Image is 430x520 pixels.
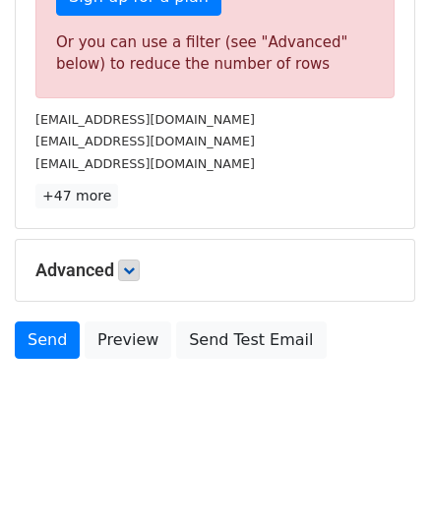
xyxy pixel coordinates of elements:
iframe: Chat Widget [332,426,430,520]
a: Send [15,321,80,359]
a: Send Test Email [176,321,326,359]
small: [EMAIL_ADDRESS][DOMAIN_NAME] [35,112,255,127]
a: +47 more [35,184,118,208]
div: Or you can use a filter (see "Advanced" below) to reduce the number of rows [56,31,374,76]
small: [EMAIL_ADDRESS][DOMAIN_NAME] [35,156,255,171]
h5: Advanced [35,260,395,281]
a: Preview [85,321,171,359]
small: [EMAIL_ADDRESS][DOMAIN_NAME] [35,134,255,148]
